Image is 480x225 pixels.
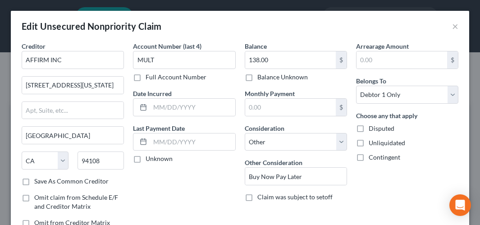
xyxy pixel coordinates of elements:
[356,77,386,85] span: Belongs To
[245,51,336,69] input: 0.00
[336,51,347,69] div: $
[369,124,394,132] span: Disputed
[146,73,206,82] label: Full Account Number
[452,21,458,32] button: ×
[133,89,172,98] label: Date Incurred
[34,177,109,186] label: Save As Common Creditor
[257,193,333,201] span: Claim was subject to setoff
[336,99,347,116] div: $
[369,153,400,161] span: Contingent
[369,139,405,147] span: Unliquidated
[22,42,46,50] span: Creditor
[133,124,185,133] label: Last Payment Date
[22,20,162,32] div: Edit Unsecured Nonpriority Claim
[245,99,336,116] input: 0.00
[150,133,235,151] input: MM/DD/YYYY
[133,41,201,51] label: Account Number (last 4)
[34,193,118,210] span: Omit claim from Schedule E/F and Creditor Matrix
[245,124,284,133] label: Consideration
[245,168,347,185] input: Specify...
[245,158,302,167] label: Other Consideration
[22,127,123,144] input: Enter city...
[22,51,124,69] input: Search creditor by name...
[357,51,447,69] input: 0.00
[449,194,471,216] div: Open Intercom Messenger
[257,73,308,82] label: Balance Unknown
[356,41,409,51] label: Arrearage Amount
[22,77,123,94] input: Enter address...
[22,102,123,119] input: Apt, Suite, etc...
[78,152,124,170] input: Enter zip...
[245,41,267,51] label: Balance
[133,51,235,69] input: XXXX
[356,111,417,120] label: Choose any that apply
[447,51,458,69] div: $
[245,89,295,98] label: Monthly Payment
[150,99,235,116] input: MM/DD/YYYY
[146,154,173,163] label: Unknown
